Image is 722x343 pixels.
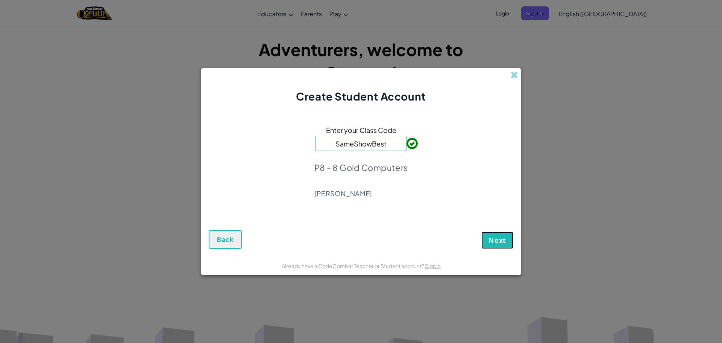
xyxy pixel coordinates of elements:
[217,235,234,244] span: Back
[296,90,426,103] span: Create Student Account
[282,262,425,269] span: Already have a CodeCombat Teacher or Student account?
[314,189,408,198] p: [PERSON_NAME]
[209,230,242,249] button: Back
[314,162,408,173] p: P8 - 8 Gold Computers
[481,232,513,249] button: Next
[326,125,396,136] span: Enter your Class Code
[425,262,441,269] a: Sign in
[488,236,506,245] span: Next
